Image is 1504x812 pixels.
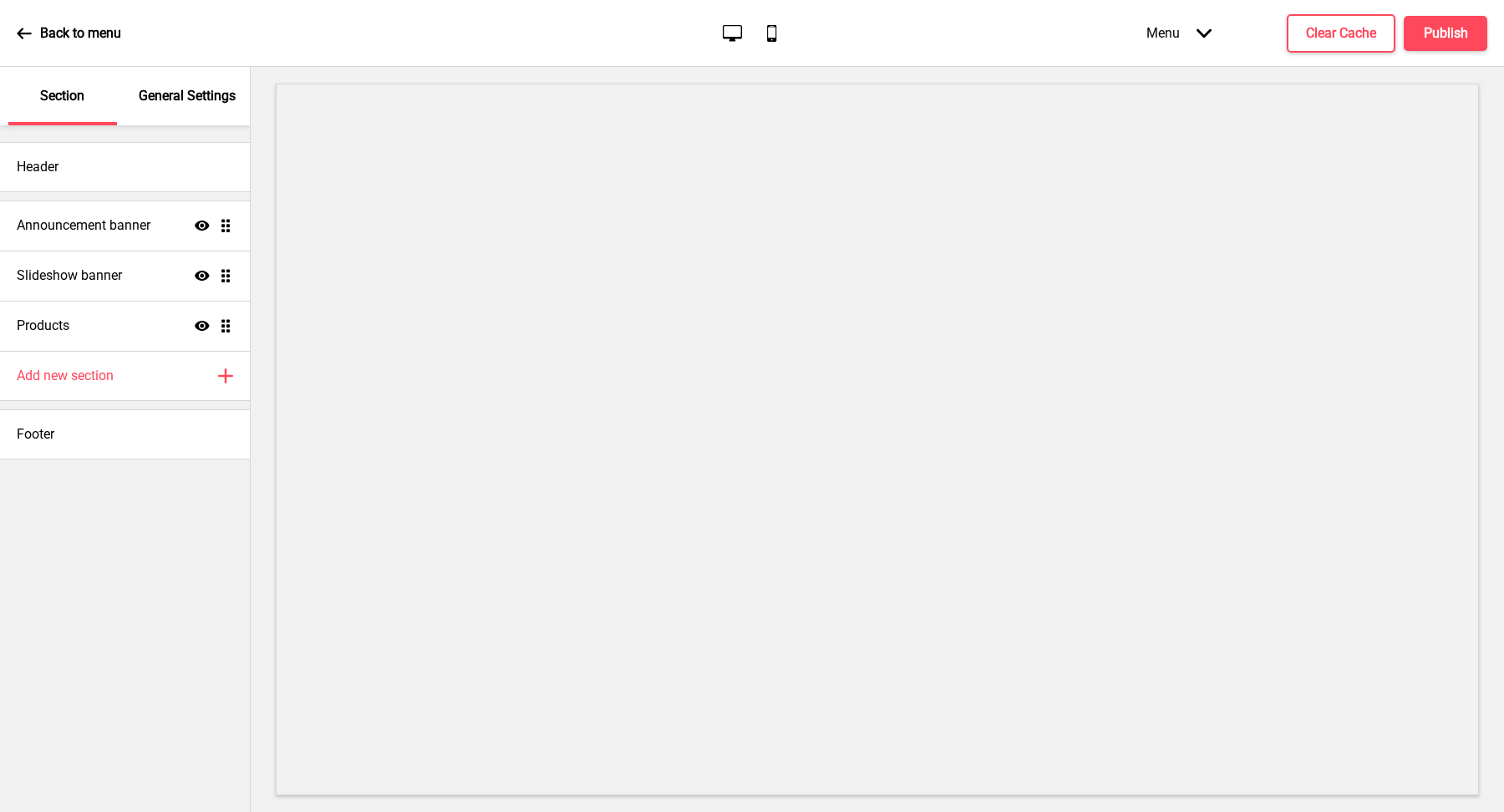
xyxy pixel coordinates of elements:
p: Back to menu [40,24,121,43]
div: Menu [1130,8,1228,58]
p: Section [40,87,84,105]
h4: Publish [1424,24,1468,43]
h4: Add new section [17,367,114,385]
h4: Footer [17,425,54,444]
h4: Announcement banner [17,216,150,235]
h4: Slideshow banner [17,266,122,285]
p: General Settings [139,87,236,105]
h4: Clear Cache [1306,24,1376,43]
button: Publish [1404,16,1487,51]
h4: Products [17,317,69,335]
h4: Header [17,158,58,176]
a: Back to menu [17,11,121,56]
button: Clear Cache [1287,14,1395,53]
